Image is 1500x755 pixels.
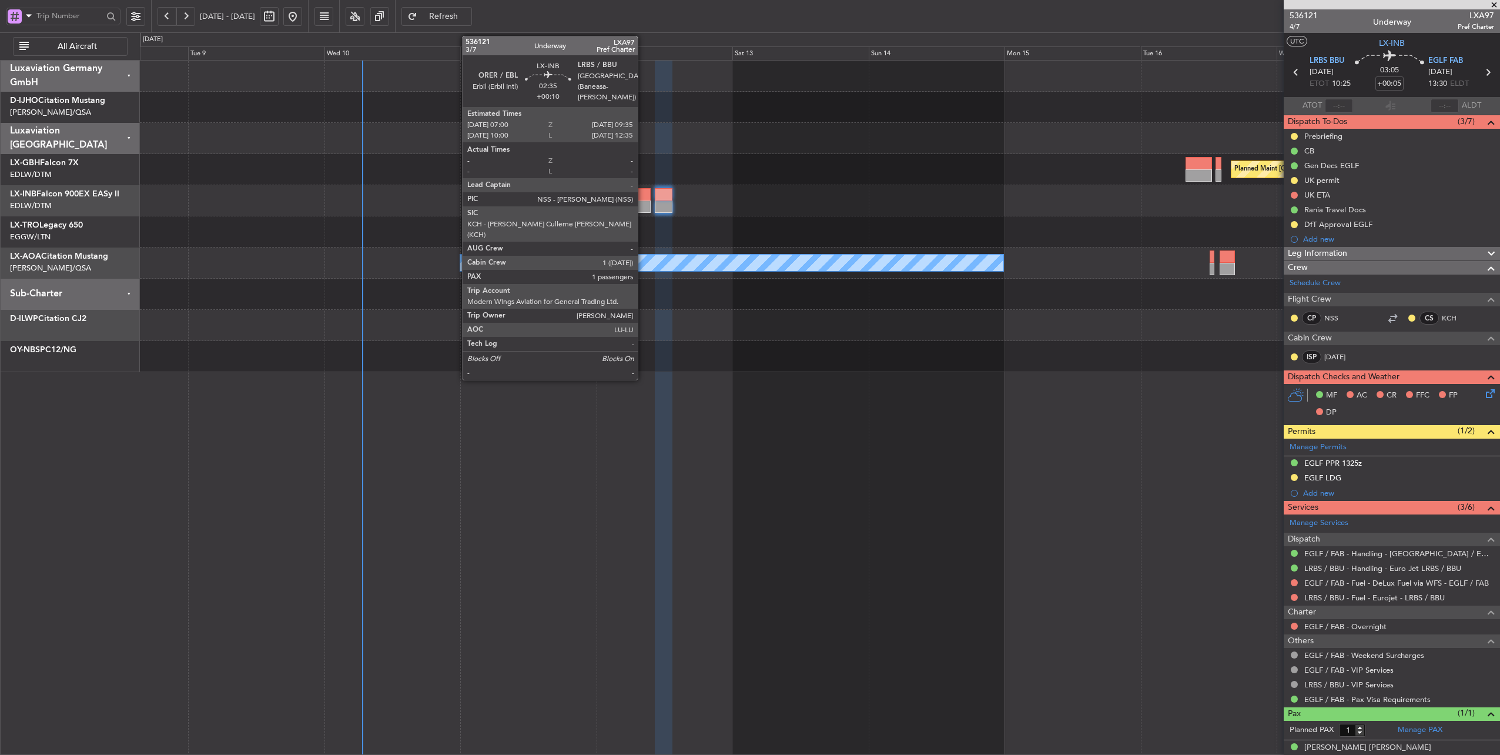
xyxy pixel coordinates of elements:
[1290,278,1341,289] a: Schedule Crew
[1310,78,1329,90] span: ETOT
[1304,549,1494,559] a: EGLF / FAB - Handling - [GEOGRAPHIC_DATA] / EGLF / FAB
[1302,312,1321,325] div: CP
[1288,707,1301,721] span: Pax
[1304,622,1387,632] a: EGLF / FAB - Overnight
[1324,352,1351,362] a: [DATE]
[1304,563,1461,573] a: LRBS / BBU - Handling - Euro Jet LRBS / BBU
[1310,66,1334,78] span: [DATE]
[1304,219,1372,229] div: DfT Approval EGLF
[10,190,36,198] span: LX-INB
[1304,578,1489,588] a: EGLF / FAB - Fuel - DeLux Fuel via WFS - EGLF / FAB
[10,221,83,229] a: LX-TROLegacy 650
[1288,261,1308,275] span: Crew
[1288,425,1315,439] span: Permits
[10,315,38,323] span: D-ILWP
[1304,650,1424,660] a: EGLF / FAB - Weekend Surcharges
[401,7,472,26] button: Refresh
[1141,46,1277,61] div: Tue 16
[10,346,40,354] span: OY-NBS
[597,46,732,61] div: Fri 12
[13,37,128,56] button: All Aircraft
[10,221,39,229] span: LX-TRO
[1398,724,1442,736] a: Manage PAX
[10,252,108,260] a: LX-AOACitation Mustang
[1458,115,1475,128] span: (3/7)
[420,12,468,21] span: Refresh
[1288,247,1347,260] span: Leg Information
[200,11,255,22] span: [DATE] - [DATE]
[1277,46,1412,61] div: Wed 17
[732,46,868,61] div: Sat 13
[1458,707,1475,719] span: (1/1)
[1324,313,1351,323] a: NSS
[1387,390,1397,402] span: CR
[1290,22,1318,32] span: 4/7
[10,232,51,242] a: EGGW/LTN
[1304,458,1362,468] div: EGLF PPR 1325z
[1304,146,1314,156] div: CB
[1304,161,1359,171] div: Gen Decs EGLF
[1304,694,1431,704] a: EGLF / FAB - Pax Visa Requirements
[1380,65,1399,76] span: 03:05
[10,159,79,167] a: LX-GBHFalcon 7X
[1458,501,1475,513] span: (3/6)
[10,263,91,273] a: [PERSON_NAME]/QSA
[1304,175,1340,185] div: UK permit
[1302,350,1321,363] div: ISP
[1310,55,1344,67] span: LRBS BBU
[1458,425,1475,437] span: (1/2)
[1442,313,1468,323] a: KCH
[1332,78,1351,90] span: 10:25
[324,46,460,61] div: Wed 10
[10,315,86,323] a: D-ILWPCitation CJ2
[1290,517,1348,529] a: Manage Services
[10,96,105,105] a: D-IJHOCitation Mustang
[1379,37,1405,49] span: LX-INB
[1428,66,1452,78] span: [DATE]
[1290,9,1318,22] span: 536121
[1462,100,1481,112] span: ALDT
[10,107,91,118] a: [PERSON_NAME]/QSA
[1428,78,1447,90] span: 13:30
[1304,205,1366,215] div: Rania Travel Docs
[10,169,52,180] a: EDLW/DTM
[31,42,123,51] span: All Aircraft
[1288,501,1318,515] span: Services
[1373,16,1411,28] div: Underway
[10,96,38,105] span: D-IJHO
[1234,161,1419,178] div: Planned Maint [GEOGRAPHIC_DATA] ([GEOGRAPHIC_DATA])
[1288,634,1314,648] span: Others
[143,35,163,45] div: [DATE]
[1290,724,1334,736] label: Planned PAX
[1288,533,1320,546] span: Dispatch
[1304,473,1341,483] div: EGLF LDG
[1303,488,1494,498] div: Add new
[1304,131,1342,141] div: Prebriefing
[1288,115,1347,129] span: Dispatch To-Dos
[460,46,596,61] div: Thu 11
[1288,606,1316,619] span: Charter
[1304,593,1445,603] a: LRBS / BBU - Fuel - Eurojet - LRBS / BBU
[463,254,545,272] div: No Crew [PERSON_NAME]
[1450,78,1469,90] span: ELDT
[1428,55,1463,67] span: EGLF FAB
[1449,390,1458,402] span: FP
[10,252,41,260] span: LX-AOA
[36,7,103,25] input: Trip Number
[1416,390,1429,402] span: FFC
[1288,332,1332,345] span: Cabin Crew
[1326,390,1337,402] span: MF
[1304,665,1394,675] a: EGLF / FAB - VIP Services
[10,190,119,198] a: LX-INBFalcon 900EX EASy II
[1290,442,1347,453] a: Manage Permits
[1458,9,1494,22] span: LXA97
[1287,36,1307,46] button: UTC
[1304,190,1330,200] div: UK ETA
[1357,390,1367,402] span: AC
[10,346,76,354] a: OY-NBSPC12/NG
[1288,370,1399,384] span: Dispatch Checks and Weather
[10,159,40,167] span: LX-GBH
[1005,46,1140,61] div: Mon 15
[1303,234,1494,244] div: Add new
[188,46,324,61] div: Tue 9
